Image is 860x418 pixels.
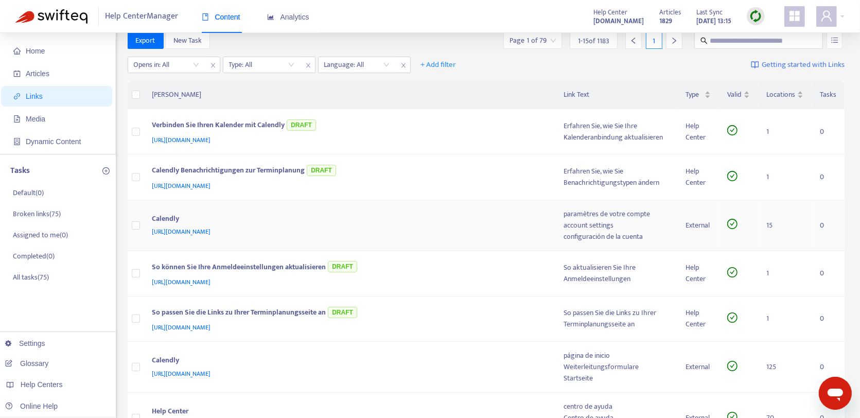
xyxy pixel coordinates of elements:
p: Tasks [10,165,30,177]
div: External [686,220,711,231]
span: Links [26,92,43,100]
span: Dynamic Content [26,137,81,146]
span: Home [26,47,45,55]
span: Articles [26,69,49,78]
span: Content [202,13,240,21]
th: Tasks [812,81,845,109]
p: All tasks ( 75 ) [13,272,49,283]
span: file-image [13,115,21,123]
span: area-chart [267,13,274,21]
td: 0 [812,342,845,393]
span: DRAFT [328,261,357,272]
button: unordered-list [827,32,843,49]
td: 15 [758,200,812,251]
span: check-circle [727,219,738,229]
th: Link Text [556,81,677,109]
iframe: Button to launch messaging window [819,377,852,410]
a: Online Help [5,402,58,410]
div: Verbinden Sie Ihren Kalender mit Calendly [152,117,544,134]
span: [URL][DOMAIN_NAME] [152,369,211,379]
span: container [13,138,21,145]
th: [PERSON_NAME] [144,81,556,109]
span: close [397,59,410,72]
td: 1 [758,154,812,200]
span: check-circle [727,361,738,371]
th: Valid [719,81,758,109]
span: DRAFT [307,165,336,176]
span: Help Centers [21,380,63,389]
span: check-circle [727,125,738,135]
span: Type [686,89,703,100]
strong: [DATE] 13:15 [696,15,731,27]
span: [URL][DOMAIN_NAME] [152,322,211,333]
img: Swifteq [15,9,87,24]
span: DRAFT [287,119,316,131]
span: Help Center Manager [106,7,179,26]
div: account settings [564,220,669,231]
div: So passen Sie die Links zu Ihrer Terminplanungsseite an [564,307,669,330]
div: Erfahren Sie, wie Sie Ihre Kalenderanbindung aktualisieren [564,120,669,143]
div: So passen Sie die Links zu Ihrer Terminplanungsseite an [152,305,544,322]
span: [URL][DOMAIN_NAME] [152,277,211,287]
button: Export [128,32,164,49]
th: Locations [758,81,812,109]
div: Help Center [686,120,711,143]
img: image-link [751,61,759,69]
span: Help Center [593,7,627,18]
div: Erfahren Sie, wie Sie Benachrichtigungstypen ändern [564,166,669,188]
span: Getting started with Links [762,59,845,71]
a: Glossary [5,359,48,368]
div: Calendly [152,213,544,227]
span: link [13,93,21,100]
span: Analytics [267,13,309,21]
span: Media [26,115,45,123]
p: Assigned to me ( 0 ) [13,230,68,240]
p: Broken links ( 75 ) [13,208,61,219]
span: 1 - 15 of 1183 [578,36,609,46]
span: account-book [13,70,21,77]
td: 125 [758,342,812,393]
div: So können Sie Ihre Anmeldeeinstellungen aktualisieren [152,259,544,276]
span: Valid [727,89,742,100]
td: 1 [758,251,812,297]
span: book [202,13,209,21]
span: [URL][DOMAIN_NAME] [152,181,211,191]
th: Type [677,81,719,109]
span: check-circle [727,171,738,181]
span: New Task [173,35,202,46]
img: sync.dc5367851b00ba804db3.png [749,10,762,23]
div: Startseite [564,373,669,384]
div: configuración de la cuenta [564,231,669,242]
span: DRAFT [328,307,357,318]
a: [DOMAIN_NAME] [593,15,644,27]
div: centro de ayuda [564,401,669,412]
span: left [630,37,637,44]
span: close [302,59,315,72]
span: Locations [766,89,795,100]
div: External [686,361,711,373]
span: Articles [659,7,681,18]
td: 0 [812,154,845,200]
a: Getting started with Links [751,57,845,73]
span: user [820,10,833,22]
div: Help Center [686,262,711,285]
span: check-circle [727,312,738,323]
span: right [671,37,678,44]
div: So aktualisieren Sie Ihre Anmeldeeinstellungen [564,262,669,285]
div: Help Center [686,307,711,330]
strong: 1829 [659,15,672,27]
span: plus-circle [102,167,110,175]
td: 0 [812,200,845,251]
div: Calendly [152,355,544,368]
span: [URL][DOMAIN_NAME] [152,135,211,145]
span: Last Sync [696,7,723,18]
span: search [700,37,708,44]
p: Default ( 0 ) [13,187,44,198]
div: Weiterleitungsformulare [564,361,669,373]
td: 1 [758,109,812,154]
button: New Task [165,32,210,49]
div: paramètres de votre compte [564,208,669,220]
div: Calendly Benachrichtigungen zur Terminplanung [152,163,544,180]
div: 1 [646,32,662,49]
